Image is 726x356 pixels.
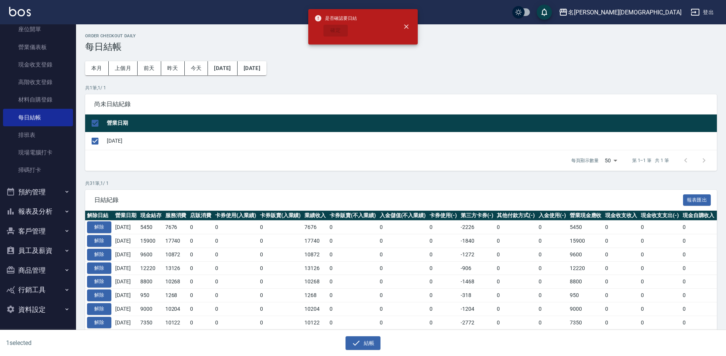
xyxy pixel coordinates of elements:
button: 結帳 [346,336,381,350]
td: 0 [681,316,716,329]
td: 0 [495,302,537,316]
td: 0 [639,275,681,289]
td: 0 [213,316,258,329]
th: 現金收支支出(-) [639,211,681,221]
td: 5450 [138,221,163,234]
p: 共 31 筆, 1 / 1 [85,180,717,187]
td: -906 [459,261,495,275]
img: Logo [9,7,31,16]
td: 0 [681,289,716,302]
button: [DATE] [238,61,266,75]
th: 店販消費 [188,211,213,221]
td: 0 [603,248,639,261]
td: 0 [639,261,681,275]
td: 10872 [163,248,189,261]
td: 0 [258,261,303,275]
p: 第 1–1 筆 共 1 筆 [632,157,669,164]
td: 17740 [303,234,328,248]
td: [DATE] [113,275,138,289]
td: 0 [603,261,639,275]
th: 卡券使用(-) [428,211,459,221]
button: 名[PERSON_NAME][DEMOGRAPHIC_DATA] [556,5,685,20]
td: 0 [537,234,568,248]
button: 解除 [87,276,111,288]
td: 0 [188,261,213,275]
a: 營業儀表板 [3,38,73,56]
th: 營業日期 [105,114,717,132]
td: 0 [213,289,258,302]
th: 營業日期 [113,211,138,221]
th: 第三方卡券(-) [459,211,495,221]
th: 現金結存 [138,211,163,221]
td: 0 [213,234,258,248]
div: 名[PERSON_NAME][DEMOGRAPHIC_DATA] [568,8,682,17]
button: 本月 [85,61,109,75]
th: 解除日結 [85,211,113,221]
td: 0 [603,275,639,289]
button: 今天 [185,61,208,75]
td: 0 [681,275,716,289]
td: 0 [213,221,258,234]
td: 0 [328,221,378,234]
a: 高階收支登錄 [3,73,73,91]
h3: 每日結帳 [85,41,717,52]
td: 0 [258,275,303,289]
td: 0 [495,221,537,234]
button: 報表匯出 [683,194,711,206]
td: 0 [378,248,428,261]
td: 15900 [138,234,163,248]
td: 0 [328,289,378,302]
td: 8800 [138,275,163,289]
td: 0 [537,221,568,234]
th: 卡券使用(入業績) [213,211,258,221]
td: 0 [258,316,303,329]
td: 0 [537,261,568,275]
td: 0 [639,248,681,261]
button: 解除 [87,303,111,315]
td: 7676 [303,221,328,234]
td: -2772 [459,316,495,329]
td: 8800 [568,275,604,289]
div: 50 [602,150,620,171]
td: 0 [188,248,213,261]
td: [DATE] [113,302,138,316]
td: 0 [537,275,568,289]
td: 0 [603,302,639,316]
td: 0 [603,234,639,248]
th: 業績收入 [303,211,328,221]
td: -2226 [459,221,495,234]
th: 卡券販賣(不入業績) [328,211,378,221]
td: 0 [681,248,716,261]
button: 前天 [138,61,161,75]
td: 0 [681,302,716,316]
td: 0 [328,261,378,275]
td: 0 [495,316,537,329]
td: [DATE] [113,234,138,248]
td: 950 [138,289,163,302]
td: [DATE] [113,316,138,329]
a: 每日結帳 [3,109,73,126]
a: 現金收支登錄 [3,56,73,73]
button: close [398,18,415,35]
td: 0 [428,234,459,248]
td: 0 [213,302,258,316]
td: 1268 [163,289,189,302]
td: 0 [328,316,378,329]
td: 0 [328,234,378,248]
td: 13126 [303,261,328,275]
a: 座位開單 [3,21,73,38]
td: 0 [188,289,213,302]
td: 0 [378,302,428,316]
td: 9000 [138,302,163,316]
td: 0 [258,248,303,261]
td: 0 [378,221,428,234]
td: 0 [258,302,303,316]
td: 0 [213,275,258,289]
button: 資料設定 [3,300,73,319]
td: [DATE] [113,248,138,261]
td: 0 [188,275,213,289]
td: 0 [328,275,378,289]
h2: Order checkout daily [85,33,717,38]
td: 0 [681,261,716,275]
a: 現場電腦打卡 [3,144,73,161]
